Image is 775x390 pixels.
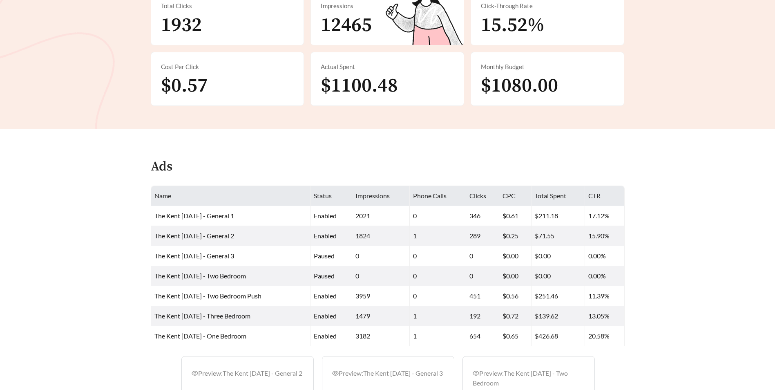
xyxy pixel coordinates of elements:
td: $0.72 [499,306,531,326]
td: $0.25 [499,226,531,246]
td: $251.46 [532,286,585,306]
td: 192 [466,306,499,326]
span: The Kent [DATE] - Three Bedroom [154,312,250,320]
td: 289 [466,226,499,246]
td: 11.39% [585,286,625,306]
td: 0 [410,286,466,306]
th: Phone Calls [410,186,466,206]
td: 1 [410,226,466,246]
td: 654 [466,326,499,346]
span: eye [332,370,339,377]
div: Actual Spent [321,62,454,72]
th: Total Spent [532,186,585,206]
td: 0 [352,266,410,286]
div: Monthly Budget [481,62,614,72]
td: $0.00 [499,246,531,266]
td: $0.00 [532,266,585,286]
div: Preview: The Kent [DATE] - General 3 [332,368,444,378]
td: $0.61 [499,206,531,226]
span: paused [314,272,335,280]
th: Status [310,186,352,206]
span: The Kent [DATE] - General 1 [154,212,234,220]
span: eye [192,370,198,377]
td: 3182 [352,326,410,346]
td: 13.05% [585,306,625,326]
span: The Kent [DATE] - General 2 [154,232,234,240]
td: 1824 [352,226,410,246]
div: Cost Per Click [161,62,294,72]
span: The Kent [DATE] - Two Bedroom [154,272,246,280]
td: $0.56 [499,286,531,306]
span: CTR [588,192,601,199]
td: 0 [352,246,410,266]
td: 20.58% [585,326,625,346]
span: enabled [314,212,337,220]
span: 12465 [321,13,372,38]
td: $426.68 [532,326,585,346]
td: 1 [410,326,466,346]
td: 2021 [352,206,410,226]
td: $0.00 [499,266,531,286]
td: 0 [466,246,499,266]
td: 0 [466,266,499,286]
td: 0.00% [585,266,625,286]
div: Total Clicks [161,1,294,11]
td: 0 [410,206,466,226]
td: $139.62 [532,306,585,326]
span: eye [473,370,479,377]
span: The Kent [DATE] - Two Bedroom Push [154,292,261,300]
span: $1100.48 [321,74,398,98]
span: The Kent [DATE] - One Bedroom [154,332,246,340]
td: 17.12% [585,206,625,226]
td: 1 [410,306,466,326]
td: $211.18 [532,206,585,226]
span: paused [314,252,335,260]
span: 15.52% [481,13,545,38]
div: Preview: The Kent [DATE] - General 2 [192,368,304,378]
span: 1932 [161,13,202,38]
td: 15.90% [585,226,625,246]
div: Impressions [321,1,454,11]
th: Clicks [466,186,499,206]
h4: Ads [151,160,172,174]
span: The Kent [DATE] - General 3 [154,252,234,260]
td: $71.55 [532,226,585,246]
span: $1080.00 [481,74,558,98]
div: Click-Through Rate [481,1,614,11]
th: Name [151,186,310,206]
div: Preview: The Kent [DATE] - Two Bedroom [473,368,585,388]
span: enabled [314,292,337,300]
span: enabled [314,232,337,240]
td: 1479 [352,306,410,326]
span: enabled [314,312,337,320]
td: $0.65 [499,326,531,346]
th: Impressions [352,186,410,206]
td: 3959 [352,286,410,306]
span: CPC [503,192,516,199]
td: $0.00 [532,246,585,266]
span: $0.57 [161,74,208,98]
td: 0.00% [585,246,625,266]
td: 346 [466,206,499,226]
td: 0 [410,266,466,286]
span: enabled [314,332,337,340]
td: 0 [410,246,466,266]
td: 451 [466,286,499,306]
